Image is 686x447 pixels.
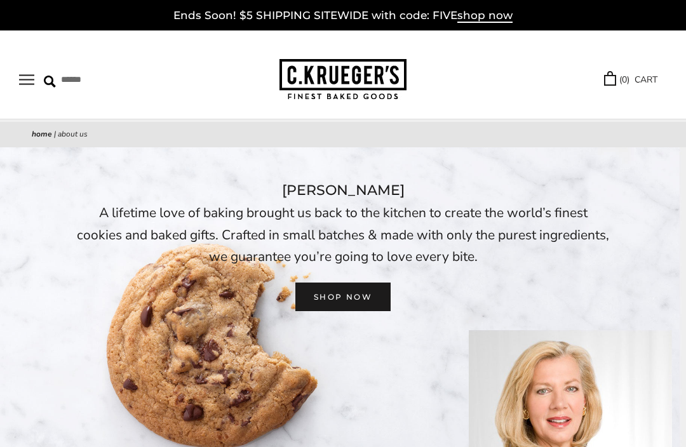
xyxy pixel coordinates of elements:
span: About Us [58,129,88,139]
span: shop now [457,9,513,23]
a: Ends Soon! $5 SHIPPING SITEWIDE with code: FIVEshop now [173,9,513,23]
button: Open navigation [19,74,34,85]
img: Search [44,76,56,88]
span: | [54,129,56,139]
nav: breadcrumbs [32,128,654,141]
a: SHOP NOW [295,283,391,311]
p: A lifetime love of baking brought us back to the kitchen to create the world’s finest cookies and... [76,202,610,268]
input: Search [44,70,174,90]
a: (0) CART [604,72,657,87]
a: Home [32,129,52,139]
img: C.KRUEGER'S [279,59,407,100]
